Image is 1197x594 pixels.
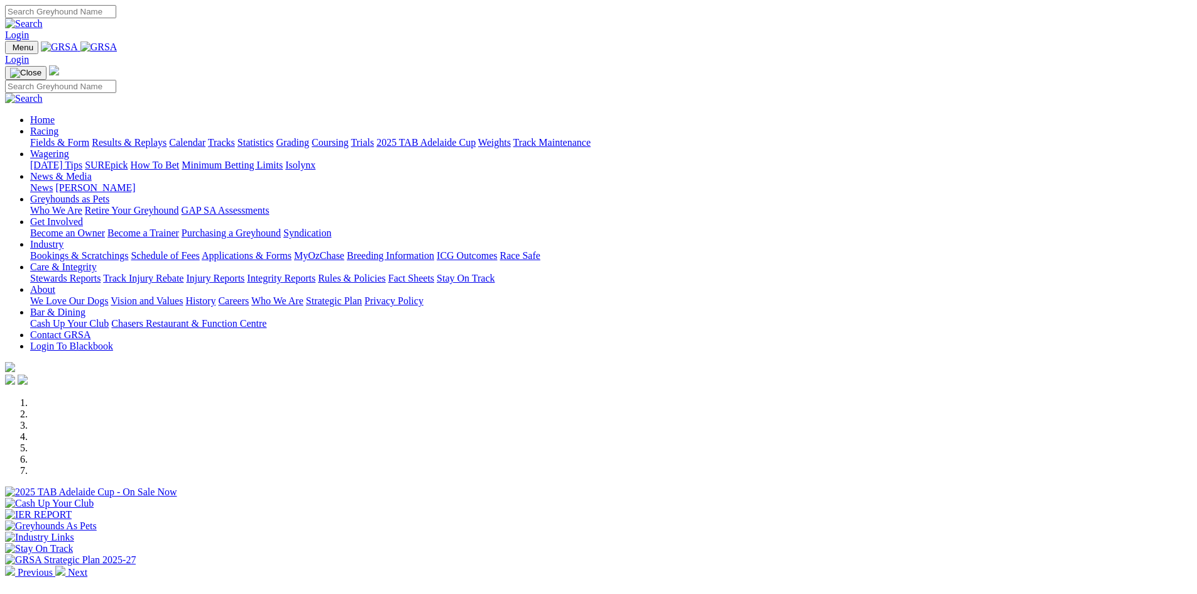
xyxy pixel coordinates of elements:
[30,228,105,238] a: Become an Owner
[13,43,33,52] span: Menu
[182,228,281,238] a: Purchasing a Greyhound
[5,543,73,554] img: Stay On Track
[351,137,374,148] a: Trials
[85,205,179,216] a: Retire Your Greyhound
[388,273,434,283] a: Fact Sheets
[30,182,53,193] a: News
[41,41,78,53] img: GRSA
[247,273,315,283] a: Integrity Reports
[251,295,303,306] a: Who We Are
[68,567,87,578] span: Next
[111,295,183,306] a: Vision and Values
[30,239,63,250] a: Industry
[5,566,15,576] img: chevron-left-pager-white.svg
[437,273,495,283] a: Stay On Track
[55,567,87,578] a: Next
[30,341,113,351] a: Login To Blackbook
[30,205,82,216] a: Who We Are
[30,284,55,295] a: About
[318,273,386,283] a: Rules & Policies
[5,554,136,566] img: GRSA Strategic Plan 2025-27
[5,487,177,498] img: 2025 TAB Adelaide Cup - On Sale Now
[5,18,43,30] img: Search
[30,295,108,306] a: We Love Our Dogs
[18,567,53,578] span: Previous
[276,137,309,148] a: Grading
[312,137,349,148] a: Coursing
[10,68,41,78] img: Close
[30,148,69,159] a: Wagering
[30,228,1192,239] div: Get Involved
[131,160,180,170] a: How To Bet
[437,250,497,261] a: ICG Outcomes
[169,137,205,148] a: Calendar
[80,41,118,53] img: GRSA
[103,273,183,283] a: Track Injury Rebate
[5,5,116,18] input: Search
[30,216,83,227] a: Get Involved
[30,160,1192,171] div: Wagering
[55,566,65,576] img: chevron-right-pager-white.svg
[238,137,274,148] a: Statistics
[364,295,424,306] a: Privacy Policy
[30,329,90,340] a: Contact GRSA
[182,160,283,170] a: Minimum Betting Limits
[30,250,1192,261] div: Industry
[30,318,1192,329] div: Bar & Dining
[30,295,1192,307] div: About
[478,137,511,148] a: Weights
[186,273,244,283] a: Injury Reports
[30,194,109,204] a: Greyhounds as Pets
[30,137,1192,148] div: Racing
[30,114,55,125] a: Home
[5,509,72,520] img: IER REPORT
[283,228,331,238] a: Syndication
[5,567,55,578] a: Previous
[30,318,109,329] a: Cash Up Your Club
[5,498,94,509] img: Cash Up Your Club
[92,137,167,148] a: Results & Replays
[218,295,249,306] a: Careers
[5,41,38,54] button: Toggle navigation
[30,261,97,272] a: Care & Integrity
[5,30,29,40] a: Login
[5,80,116,93] input: Search
[347,250,434,261] a: Breeding Information
[85,160,128,170] a: SUREpick
[285,160,315,170] a: Isolynx
[107,228,179,238] a: Become a Trainer
[376,137,476,148] a: 2025 TAB Adelaide Cup
[131,250,199,261] a: Schedule of Fees
[30,137,89,148] a: Fields & Form
[30,273,1192,284] div: Care & Integrity
[202,250,292,261] a: Applications & Forms
[49,65,59,75] img: logo-grsa-white.png
[30,126,58,136] a: Racing
[30,205,1192,216] div: Greyhounds as Pets
[30,160,82,170] a: [DATE] Tips
[5,93,43,104] img: Search
[294,250,344,261] a: MyOzChase
[182,205,270,216] a: GAP SA Assessments
[18,375,28,385] img: twitter.svg
[111,318,266,329] a: Chasers Restaurant & Function Centre
[208,137,235,148] a: Tracks
[30,171,92,182] a: News & Media
[30,273,101,283] a: Stewards Reports
[30,182,1192,194] div: News & Media
[5,66,46,80] button: Toggle navigation
[500,250,540,261] a: Race Safe
[5,54,29,65] a: Login
[5,362,15,372] img: logo-grsa-white.png
[306,295,362,306] a: Strategic Plan
[513,137,591,148] a: Track Maintenance
[5,520,97,532] img: Greyhounds As Pets
[55,182,135,193] a: [PERSON_NAME]
[5,375,15,385] img: facebook.svg
[5,532,74,543] img: Industry Links
[30,307,85,317] a: Bar & Dining
[30,250,128,261] a: Bookings & Scratchings
[185,295,216,306] a: History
